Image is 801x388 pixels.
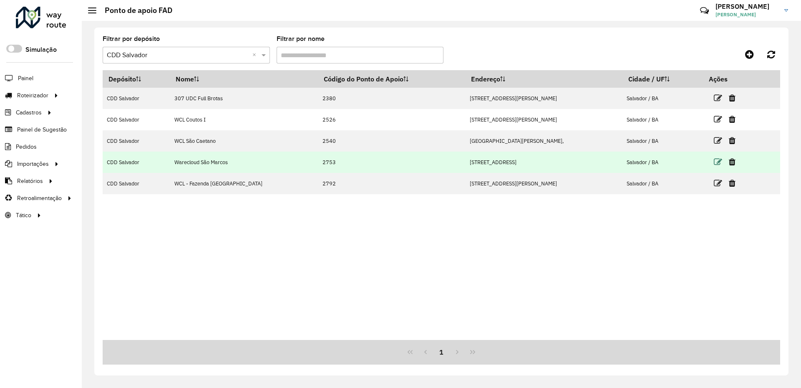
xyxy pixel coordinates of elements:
[318,88,466,109] td: 2380
[17,91,48,100] span: Roteirizador
[465,152,622,173] td: [STREET_ADDRESS]
[714,135,722,146] a: Editar
[103,152,170,173] td: CDD Salvador
[622,109,703,130] td: Salvador / BA
[318,130,466,152] td: 2540
[103,109,170,130] td: CDD Salvador
[703,70,753,88] th: Ações
[103,130,170,152] td: CDD Salvador
[16,108,42,117] span: Cadastros
[714,156,722,167] a: Editar
[103,173,170,194] td: CDD Salvador
[465,70,622,88] th: Endereço
[465,130,622,152] td: [GEOGRAPHIC_DATA][PERSON_NAME],
[277,34,325,44] label: Filtrar por nome
[622,173,703,194] td: Salvador / BA
[714,92,722,104] a: Editar
[170,173,318,194] td: WCL - Fazenda [GEOGRAPHIC_DATA]
[170,109,318,130] td: WCL Coutos I
[729,92,736,104] a: Excluir
[729,178,736,189] a: Excluir
[18,74,33,83] span: Painel
[25,45,57,55] label: Simulação
[714,178,722,189] a: Editar
[715,11,778,18] span: [PERSON_NAME]
[252,50,259,60] span: Clear all
[103,34,160,44] label: Filtrar por depósito
[170,152,318,173] td: Warecloud São Marcos
[103,88,170,109] td: CDD Salvador
[695,2,713,20] a: Contato Rápido
[318,152,466,173] td: 2753
[714,114,722,125] a: Editar
[17,160,49,168] span: Importações
[16,211,31,220] span: Tático
[16,142,37,151] span: Pedidos
[318,109,466,130] td: 2526
[729,156,736,167] a: Excluir
[622,152,703,173] td: Salvador / BA
[622,70,703,88] th: Cidade / UF
[103,70,170,88] th: Depósito
[465,173,622,194] td: [STREET_ADDRESS][PERSON_NAME]
[170,70,318,88] th: Nome
[433,344,449,360] button: 1
[17,125,67,134] span: Painel de Sugestão
[17,194,62,203] span: Retroalimentação
[170,88,318,109] td: 307 UDC Full Brotas
[729,114,736,125] a: Excluir
[622,88,703,109] td: Salvador / BA
[318,173,466,194] td: 2792
[170,130,318,152] td: WCL São Caetano
[465,109,622,130] td: [STREET_ADDRESS][PERSON_NAME]
[17,177,43,185] span: Relatórios
[465,88,622,109] td: [STREET_ADDRESS][PERSON_NAME]
[318,70,466,88] th: Código do Ponto de Apoio
[729,135,736,146] a: Excluir
[715,3,778,10] h3: [PERSON_NAME]
[96,6,172,15] h2: Ponto de apoio FAD
[622,130,703,152] td: Salvador / BA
